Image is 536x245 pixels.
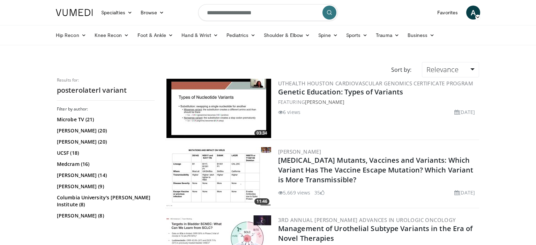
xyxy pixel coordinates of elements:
[177,28,222,42] a: Hand & Wrist
[166,79,271,138] a: 03:34
[314,28,342,42] a: Spine
[260,28,314,42] a: Shoulder & Elbow
[278,189,310,196] li: 5,669 views
[305,99,344,105] a: [PERSON_NAME]
[254,198,269,205] span: 11:46
[57,194,153,208] a: Columbia University's [PERSON_NAME] Institute (8)
[136,6,169,20] a: Browse
[57,116,153,123] a: Microbe TV (21)
[198,4,338,21] input: Search topics, interventions
[278,80,473,87] a: UTHealth Houston Cardiovascular Genomics Certificate Program
[466,6,480,20] a: A
[454,108,475,116] li: [DATE]
[56,9,93,16] img: VuMedi Logo
[422,62,479,77] a: Relevance
[57,138,153,145] a: [PERSON_NAME] (20)
[166,79,271,138] img: 79034bef-4ffd-44c1-bbf1-70e2ab80a9d0.300x170_q85_crop-smart_upscale.jpg
[57,212,153,219] a: [PERSON_NAME] (8)
[222,28,260,42] a: Pediatrics
[133,28,178,42] a: Foot & Ankle
[97,6,136,20] a: Specialties
[278,87,403,97] a: Genetic Education: Types of Variants
[403,28,439,42] a: Business
[57,150,153,156] a: UCSF (18)
[57,127,153,134] a: [PERSON_NAME] (20)
[278,155,473,184] a: [MEDICAL_DATA] Mutants, Vaccines and Variants: Which Variant Has The Vaccine Escape Mutation? Whi...
[166,147,271,206] img: 5352af11-3662-422a-98dd-78ec317c9d84.300x170_q85_crop-smart_upscale.jpg
[90,28,133,42] a: Knee Recon
[278,216,456,223] a: 3rd Annual [PERSON_NAME] Advances In Urologic Oncology
[254,130,269,136] span: 03:34
[278,148,321,155] a: [PERSON_NAME]
[278,108,300,116] li: 6 views
[372,28,403,42] a: Trauma
[454,189,475,196] li: [DATE]
[278,224,473,243] a: Management of Urothelial Subtype Variants in the Era of Novel Therapies
[386,62,417,77] div: Sort by:
[314,189,324,196] li: 35
[166,147,271,206] a: 11:46
[426,65,459,74] span: Relevance
[342,28,372,42] a: Sports
[57,183,153,190] a: [PERSON_NAME] (9)
[57,172,153,179] a: [PERSON_NAME] (14)
[57,106,155,112] h3: Filter by author:
[57,161,153,168] a: Medcram (16)
[52,28,90,42] a: Hip Recon
[433,6,462,20] a: Favorites
[278,98,478,106] div: FEATURING
[57,86,155,95] h2: posterolaterl variant
[57,77,155,83] p: Results for:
